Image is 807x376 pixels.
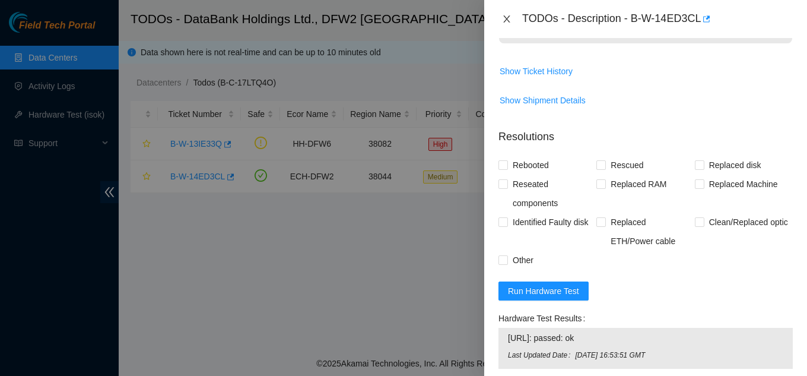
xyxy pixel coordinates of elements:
[508,285,579,298] span: Run Hardware Test
[498,282,589,301] button: Run Hardware Test
[500,94,586,107] span: Show Shipment Details
[508,331,783,345] span: [URL]: passed: ok
[704,156,766,175] span: Replaced disk
[508,175,596,213] span: Reseated components
[704,213,793,232] span: Clean/Replaced optic
[498,119,793,145] p: Resolutions
[606,213,694,251] span: Replaced ETH/Power cable
[508,251,538,270] span: Other
[704,175,783,194] span: Replaced Machine
[500,65,573,78] span: Show Ticket History
[508,213,593,232] span: Identified Faulty disk
[575,350,783,361] span: [DATE] 16:53:51 GMT
[498,309,590,328] label: Hardware Test Results
[508,156,554,175] span: Rebooted
[502,14,511,24] span: close
[522,10,793,29] div: TODOs - Description - B-W-14ED3CL
[499,62,573,81] button: Show Ticket History
[498,14,515,25] button: Close
[508,350,575,361] span: Last Updated Date
[499,91,586,110] button: Show Shipment Details
[606,175,671,194] span: Replaced RAM
[606,156,648,175] span: Rescued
